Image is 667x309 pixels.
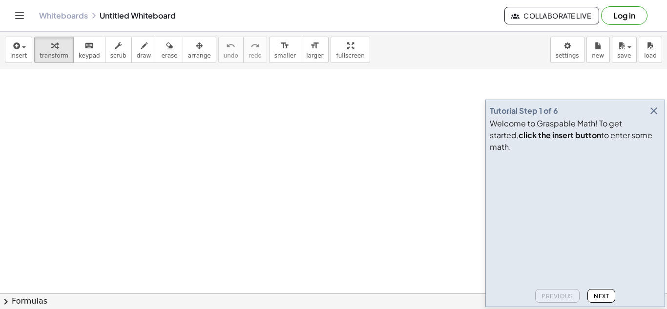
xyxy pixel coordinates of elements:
[336,52,364,59] span: fullscreen
[274,52,296,59] span: smaller
[105,37,132,63] button: scrub
[587,289,615,303] button: Next
[5,37,32,63] button: insert
[639,37,662,63] button: load
[10,52,27,59] span: insert
[250,40,260,52] i: redo
[226,40,235,52] i: undo
[79,52,100,59] span: keypad
[617,52,631,59] span: save
[331,37,370,63] button: fullscreen
[137,52,151,59] span: draw
[131,37,157,63] button: draw
[612,37,637,63] button: save
[84,40,94,52] i: keyboard
[224,52,238,59] span: undo
[601,6,647,25] button: Log in
[594,292,609,300] span: Next
[556,52,579,59] span: settings
[161,52,177,59] span: erase
[188,52,211,59] span: arrange
[644,52,657,59] span: load
[183,37,216,63] button: arrange
[490,105,558,117] div: Tutorial Step 1 of 6
[156,37,183,63] button: erase
[218,37,244,63] button: undoundo
[40,52,68,59] span: transform
[490,118,661,153] div: Welcome to Graspable Math! To get started, to enter some math.
[306,52,323,59] span: larger
[513,11,591,20] span: Collaborate Live
[310,40,319,52] i: format_size
[280,40,290,52] i: format_size
[73,37,105,63] button: keyboardkeypad
[110,52,126,59] span: scrub
[39,11,88,21] a: Whiteboards
[519,130,601,140] b: click the insert button
[249,52,262,59] span: redo
[504,7,599,24] button: Collaborate Live
[592,52,604,59] span: new
[243,37,267,63] button: redoredo
[34,37,74,63] button: transform
[586,37,610,63] button: new
[269,37,301,63] button: format_sizesmaller
[12,8,27,23] button: Toggle navigation
[550,37,584,63] button: settings
[301,37,329,63] button: format_sizelarger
